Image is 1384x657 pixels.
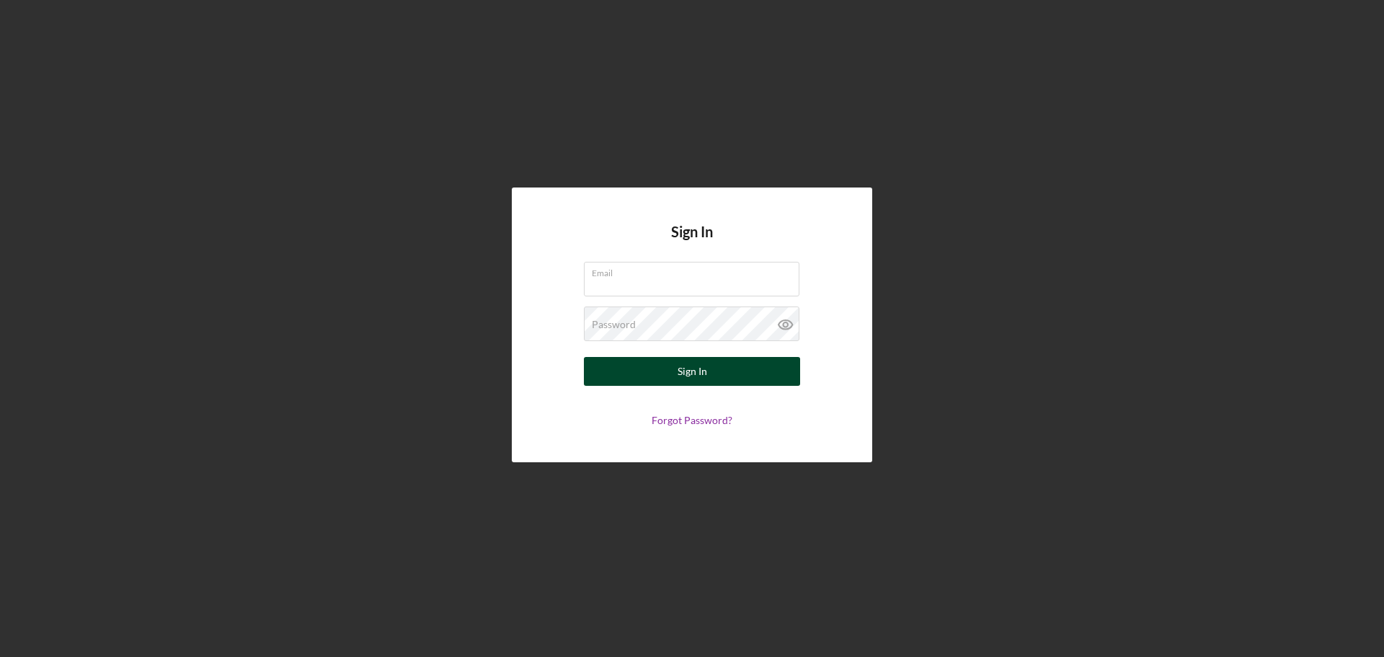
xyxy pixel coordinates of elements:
[671,224,713,262] h4: Sign In
[678,357,707,386] div: Sign In
[584,357,800,386] button: Sign In
[592,319,636,330] label: Password
[652,414,732,426] a: Forgot Password?
[592,263,799,278] label: Email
